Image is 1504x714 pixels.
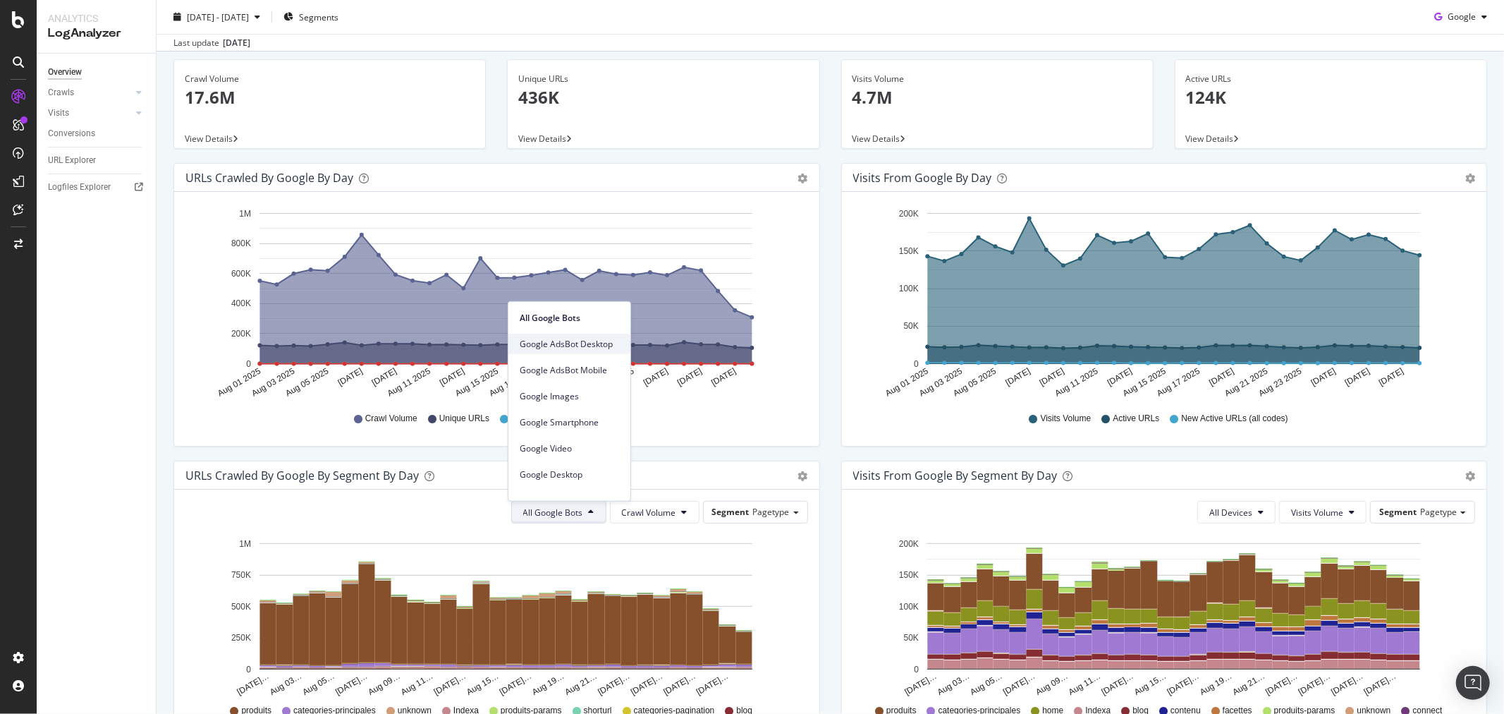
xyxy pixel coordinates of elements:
[231,269,251,279] text: 600K
[231,329,251,339] text: 200K
[336,366,365,388] text: [DATE]
[511,501,606,524] button: All Google Bots
[299,11,338,23] span: Segments
[520,363,619,376] span: Google AdsBot Mobile
[48,65,146,80] a: Overview
[185,171,353,185] div: URLs Crawled by Google by day
[48,65,82,80] div: Overview
[898,246,918,256] text: 150K
[753,506,790,518] span: Pagetype
[518,73,808,85] div: Unique URLs
[610,501,699,524] button: Crawl Volume
[48,126,95,141] div: Conversions
[239,209,251,219] text: 1M
[185,133,233,145] span: View Details
[48,126,146,141] a: Conversions
[239,539,251,549] text: 1M
[1343,366,1371,388] text: [DATE]
[1113,413,1159,425] span: Active URLs
[1465,471,1475,481] div: gear
[386,366,432,399] text: Aug 11 2025
[283,366,330,399] text: Aug 05 2025
[1309,366,1338,388] text: [DATE]
[231,633,251,643] text: 250K
[1257,366,1303,399] text: Aug 23 2025
[1186,73,1476,85] div: Active URLs
[365,413,417,425] span: Crawl Volume
[917,366,964,399] text: Aug 03 2025
[853,203,1469,399] svg: A chart.
[898,539,918,549] text: 200K
[853,535,1469,698] svg: A chart.
[216,366,262,399] text: Aug 01 2025
[1155,366,1202,399] text: Aug 17 2025
[1279,501,1367,524] button: Visits Volume
[439,413,489,425] span: Unique URLs
[884,366,930,399] text: Aug 01 2025
[1053,366,1099,399] text: Aug 11 2025
[168,6,266,28] button: [DATE] - [DATE]
[523,507,583,519] span: All Google Bots
[246,665,251,674] text: 0
[520,494,619,507] span: Google AdSense Mobile
[231,570,251,580] text: 750K
[518,85,808,109] p: 436K
[278,6,344,28] button: Segments
[852,73,1142,85] div: Visits Volume
[48,85,74,100] div: Crawls
[185,73,475,85] div: Crawl Volume
[48,11,145,25] div: Analytics
[520,389,619,402] span: Google Images
[231,602,251,612] text: 500K
[1420,506,1457,518] span: Pagetype
[231,299,251,309] text: 400K
[48,25,145,42] div: LogAnalyzer
[187,11,249,23] span: [DATE] - [DATE]
[48,180,111,195] div: Logfiles Explorer
[520,311,619,324] span: All Google Bots
[48,85,132,100] a: Crawls
[914,665,919,674] text: 0
[185,85,475,109] p: 17.6M
[1291,507,1343,519] span: Visits Volume
[246,359,251,369] text: 0
[520,416,619,428] span: Google Smartphone
[853,468,1058,483] div: Visits from Google By Segment By Day
[438,366,466,388] text: [DATE]
[622,507,676,519] span: Crawl Volume
[1121,366,1168,399] text: Aug 15 2025
[853,171,992,185] div: Visits from Google by day
[48,106,132,121] a: Visits
[951,366,998,399] text: Aug 05 2025
[185,535,802,698] svg: A chart.
[1037,366,1065,388] text: [DATE]
[1197,501,1276,524] button: All Devices
[1041,413,1092,425] span: Visits Volume
[1465,174,1475,183] div: gear
[48,153,146,168] a: URL Explorer
[48,106,69,121] div: Visits
[250,366,296,399] text: Aug 03 2025
[223,37,250,49] div: [DATE]
[520,442,619,454] span: Google Video
[1377,366,1405,388] text: [DATE]
[898,570,918,580] text: 150K
[898,284,918,294] text: 100K
[898,602,918,612] text: 100K
[1186,133,1234,145] span: View Details
[914,359,919,369] text: 0
[1448,11,1476,23] span: Google
[453,366,500,399] text: Aug 15 2025
[798,471,808,481] div: gear
[48,180,146,195] a: Logfiles Explorer
[520,337,619,350] span: Google AdsBot Desktop
[48,153,96,168] div: URL Explorer
[1186,85,1476,109] p: 124K
[1003,366,1032,388] text: [DATE]
[1106,366,1134,388] text: [DATE]
[903,633,918,643] text: 50K
[518,133,566,145] span: View Details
